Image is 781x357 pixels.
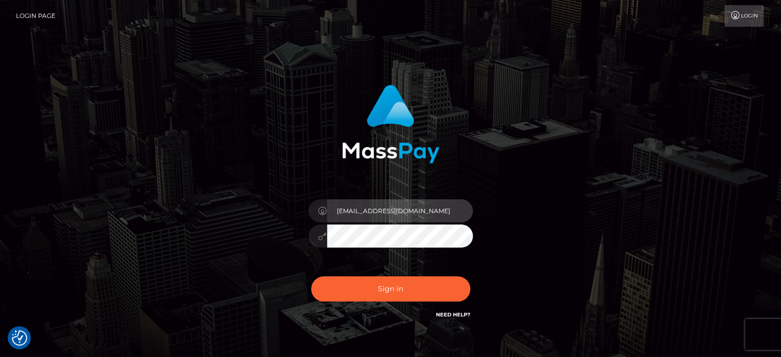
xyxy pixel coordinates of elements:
button: Consent Preferences [12,330,27,346]
input: Username... [327,199,473,222]
img: MassPay Login [342,85,440,163]
img: Revisit consent button [12,330,27,346]
button: Sign in [311,276,470,302]
a: Need Help? [436,311,470,318]
a: Login [725,5,764,27]
a: Login Page [16,5,55,27]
